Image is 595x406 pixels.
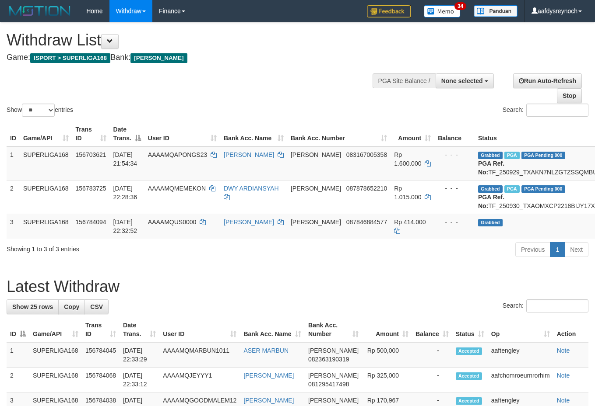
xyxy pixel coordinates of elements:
span: Accepted [456,347,482,355]
td: [DATE] 22:33:12 [120,368,159,392]
th: Bank Acc. Number: activate to sort column ascending [287,121,391,146]
td: SUPERLIGA168 [20,214,72,239]
span: [PERSON_NAME] [130,53,187,63]
td: SUPERLIGA168 [29,342,82,368]
td: Rp 500,000 [362,342,412,368]
a: [PERSON_NAME] [243,397,294,404]
button: None selected [436,73,494,88]
div: PGA Site Balance / [373,73,436,88]
th: ID [7,121,20,146]
span: AAAAMQUS0000 [148,219,197,226]
span: [PERSON_NAME] [308,397,359,404]
span: Copy 082363190319 to clipboard [308,356,349,363]
div: - - - [438,218,471,226]
a: ASER MARBUN [243,347,289,354]
th: Bank Acc. Number: activate to sort column ascending [305,317,362,342]
a: Previous [515,242,550,257]
a: CSV [84,299,109,314]
td: aaftengley [488,342,553,368]
input: Search: [526,104,588,117]
th: Date Trans.: activate to sort column descending [110,121,144,146]
td: 156784068 [82,368,120,392]
img: MOTION_logo.png [7,4,73,17]
a: 1 [550,242,565,257]
span: [PERSON_NAME] [291,219,341,226]
td: 2 [7,368,29,392]
td: SUPERLIGA168 [20,146,72,180]
td: 156784045 [82,342,120,368]
label: Search: [503,299,588,312]
span: Grabbed [478,185,503,193]
span: ISPORT > SUPERLIGA168 [30,53,110,63]
div: - - - [438,150,471,159]
span: Rp 1.600.000 [394,151,421,167]
a: Stop [557,88,582,103]
th: Balance: activate to sort column ascending [412,317,452,342]
a: [PERSON_NAME] [224,219,274,226]
a: Note [557,397,570,404]
span: 156783725 [76,185,106,192]
td: AAAAMQMARBUN1011 [159,342,240,368]
th: Bank Acc. Name: activate to sort column ascending [220,121,287,146]
div: Showing 1 to 3 of 3 entries [7,241,241,253]
b: PGA Ref. No: [478,160,504,176]
th: Op: activate to sort column ascending [488,317,553,342]
span: None selected [441,77,483,84]
span: [PERSON_NAME] [291,151,341,158]
span: Rp 414.000 [394,219,426,226]
b: PGA Ref. No: [478,194,504,209]
td: [DATE] 22:33:29 [120,342,159,368]
span: Rp 1.015.000 [394,185,421,201]
a: Show 25 rows [7,299,59,314]
h1: Withdraw List [7,31,388,49]
label: Show entries [7,104,73,117]
td: SUPERLIGA168 [20,180,72,214]
div: - - - [438,184,471,193]
th: User ID: activate to sort column ascending [144,121,220,146]
th: User ID: activate to sort column ascending [159,317,240,342]
input: Search: [526,299,588,312]
span: PGA Pending [521,152,565,159]
th: Trans ID: activate to sort column ascending [82,317,120,342]
span: [PERSON_NAME] [308,347,359,354]
span: [DATE] 21:54:34 [113,151,137,167]
h1: Latest Withdraw [7,278,588,295]
span: [PERSON_NAME] [308,372,359,379]
th: Game/API: activate to sort column ascending [20,121,72,146]
td: 1 [7,146,20,180]
span: Marked by aafchhiseyha [504,152,520,159]
th: Amount: activate to sort column ascending [362,317,412,342]
td: 3 [7,214,20,239]
span: 156784094 [76,219,106,226]
span: Accepted [456,397,482,405]
th: ID: activate to sort column descending [7,317,29,342]
th: Date Trans.: activate to sort column ascending [120,317,159,342]
td: SUPERLIGA168 [29,368,82,392]
span: Copy 083167005358 to clipboard [346,151,387,158]
span: [DATE] 22:28:36 [113,185,137,201]
span: Marked by aafandaneth [504,185,520,193]
a: Copy [58,299,85,314]
span: PGA Pending [521,185,565,193]
td: - [412,342,452,368]
span: CSV [90,303,103,310]
th: Status: activate to sort column ascending [452,317,488,342]
select: Showentries [22,104,55,117]
span: [PERSON_NAME] [291,185,341,192]
span: Copy 087878652210 to clipboard [346,185,387,192]
span: Copy [64,303,79,310]
th: Balance [434,121,475,146]
span: Copy 087846884577 to clipboard [346,219,387,226]
span: Grabbed [478,152,503,159]
img: Feedback.jpg [367,5,411,17]
span: 156703621 [76,151,106,158]
span: Copy 081295417498 to clipboard [308,381,349,388]
span: [DATE] 22:32:52 [113,219,137,234]
th: Amount: activate to sort column ascending [391,121,434,146]
td: aafchomroeurnrorhim [488,368,553,392]
span: 34 [454,2,466,10]
a: Run Auto-Refresh [513,73,582,88]
h4: Game: Bank: [7,53,388,62]
td: 1 [7,342,29,368]
a: Note [557,372,570,379]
